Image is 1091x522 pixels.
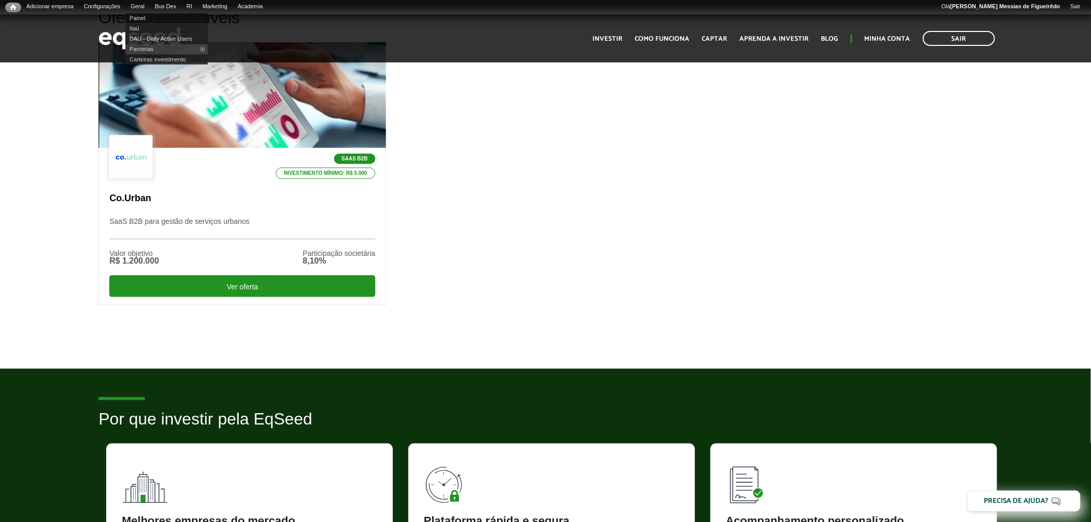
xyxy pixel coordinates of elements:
[109,275,375,297] div: Ver oferta
[98,410,992,444] h2: Por que investir pela EqSeed
[98,42,386,305] a: SaaS B2B Investimento mínimo: R$ 5.000 Co.Urban SaaS B2B para gestão de serviços urbanos Valor ob...
[181,3,197,11] a: RI
[303,250,375,257] div: Participação societária
[125,3,150,11] a: Geral
[740,36,809,42] a: Aprenda a investir
[593,36,623,42] a: Investir
[923,31,995,46] a: Sair
[109,257,159,265] div: R$ 1.200.000
[197,3,233,11] a: Marketing
[109,193,375,204] p: Co.Urban
[702,36,728,42] a: Captar
[125,13,208,23] a: Painel
[98,25,181,52] img: EqSeed
[150,3,181,11] a: Bus Dev
[821,36,838,42] a: Blog
[635,36,690,42] a: Como funciona
[303,257,375,265] div: 8,10%
[865,36,911,42] a: Minha conta
[233,3,268,11] a: Academia
[5,3,21,12] a: Início
[122,459,168,505] img: 90x90_fundos.svg
[109,250,159,257] div: Valor objetivo
[726,459,772,505] img: 90x90_lista.svg
[10,4,16,11] span: Início
[79,3,126,11] a: Configurações
[334,154,376,164] p: SaaS B2B
[950,3,1060,9] strong: [PERSON_NAME] Messias de Figueirêdo
[936,3,1065,11] a: Olá[PERSON_NAME] Messias de Figueirêdo
[424,459,470,505] img: 90x90_tempo.svg
[276,168,376,179] p: Investimento mínimo: R$ 5.000
[21,3,79,11] a: Adicionar empresa
[1065,3,1086,11] a: Sair
[109,217,375,239] p: SaaS B2B para gestão de serviços urbanos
